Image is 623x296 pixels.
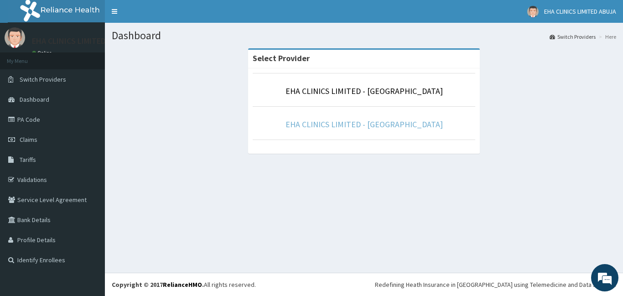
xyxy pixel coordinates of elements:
footer: All rights reserved. [105,273,623,296]
p: EHA CLINICS LIMITED ABUJA [32,37,130,45]
span: Tariffs [20,156,36,164]
img: User Image [527,6,539,17]
a: EHA CLINICS LIMITED - [GEOGRAPHIC_DATA] [286,119,443,130]
div: Minimize live chat window [150,5,171,26]
h1: Dashboard [112,30,616,42]
span: Dashboard [20,95,49,104]
span: We're online! [53,89,126,182]
a: RelianceHMO [163,280,202,289]
a: Online [32,50,54,56]
span: Claims [20,135,37,144]
div: Chat with us now [47,51,153,63]
li: Here [597,33,616,41]
a: EHA CLINICS LIMITED - [GEOGRAPHIC_DATA] [286,86,443,96]
span: EHA CLINICS LIMITED ABUJA [544,7,616,16]
div: Redefining Heath Insurance in [GEOGRAPHIC_DATA] using Telemedicine and Data Science! [375,280,616,289]
textarea: Type your message and hit 'Enter' [5,198,174,230]
img: d_794563401_company_1708531726252_794563401 [17,46,37,68]
strong: Copyright © 2017 . [112,280,204,289]
strong: Select Provider [253,53,310,63]
a: Switch Providers [550,33,596,41]
span: Switch Providers [20,75,66,83]
img: User Image [5,27,25,48]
